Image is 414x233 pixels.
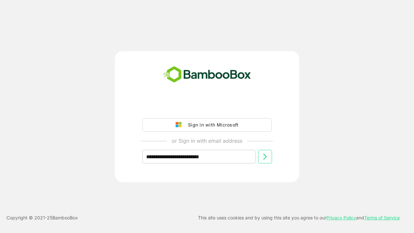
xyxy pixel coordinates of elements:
[326,215,356,220] a: Privacy Policy
[172,137,242,145] p: or Sign in with email address
[6,214,78,222] p: Copyright © 2021- 25 BambooBox
[185,121,238,129] div: Sign in with Microsoft
[139,100,275,114] iframe: Sign in with Google Button
[160,64,255,85] img: bamboobox
[198,214,400,222] p: This site uses cookies and by using this site you agree to our and
[142,118,272,132] button: Sign in with Microsoft
[176,122,185,128] img: google
[364,215,400,220] a: Terms of Service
